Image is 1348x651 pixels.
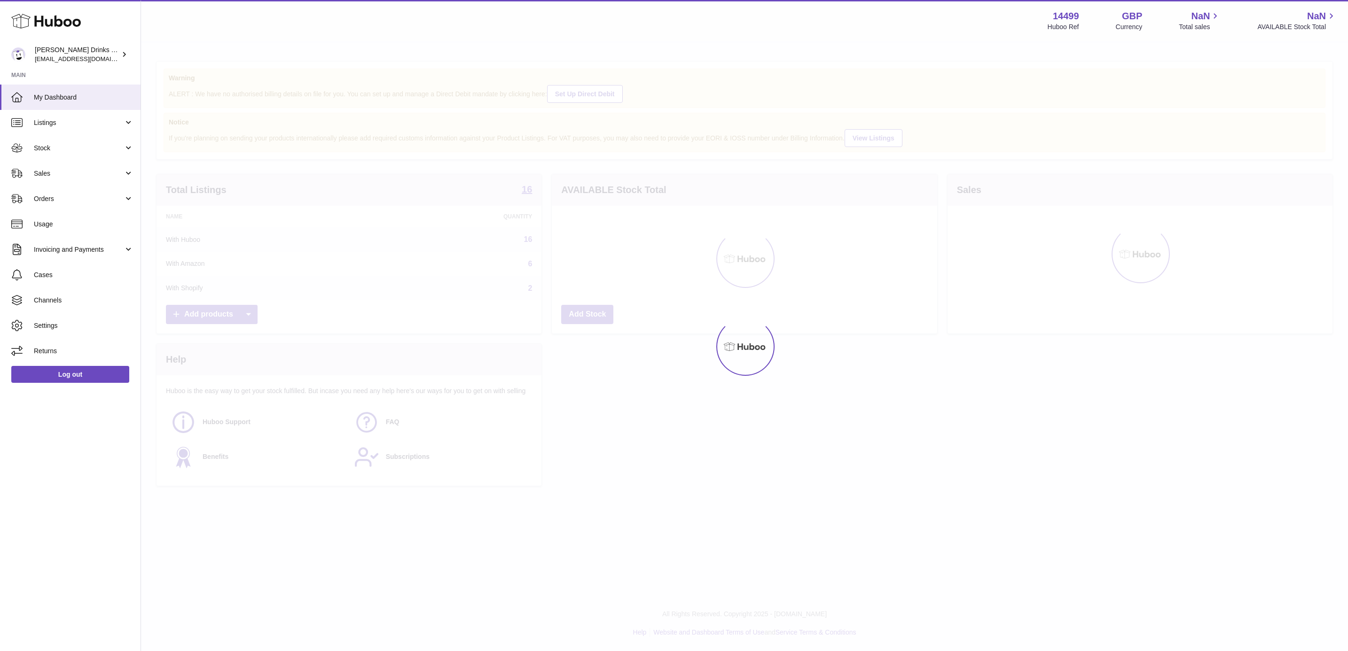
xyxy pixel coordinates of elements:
[1191,10,1210,23] span: NaN
[1179,23,1221,31] span: Total sales
[1307,10,1326,23] span: NaN
[34,220,133,229] span: Usage
[1048,23,1079,31] div: Huboo Ref
[34,296,133,305] span: Channels
[1122,10,1142,23] strong: GBP
[34,245,124,254] span: Invoicing and Payments
[34,93,133,102] span: My Dashboard
[35,46,119,63] div: [PERSON_NAME] Drinks LTD (t/a Zooz)
[1257,23,1337,31] span: AVAILABLE Stock Total
[1053,10,1079,23] strong: 14499
[34,271,133,279] span: Cases
[11,47,25,62] img: internalAdmin-14499@internal.huboo.com
[34,118,124,127] span: Listings
[1179,10,1221,31] a: NaN Total sales
[34,144,124,153] span: Stock
[1257,10,1337,31] a: NaN AVAILABLE Stock Total
[1116,23,1143,31] div: Currency
[34,347,133,356] span: Returns
[35,55,138,62] span: [EMAIL_ADDRESS][DOMAIN_NAME]
[34,194,124,203] span: Orders
[11,366,129,383] a: Log out
[34,321,133,330] span: Settings
[34,169,124,178] span: Sales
